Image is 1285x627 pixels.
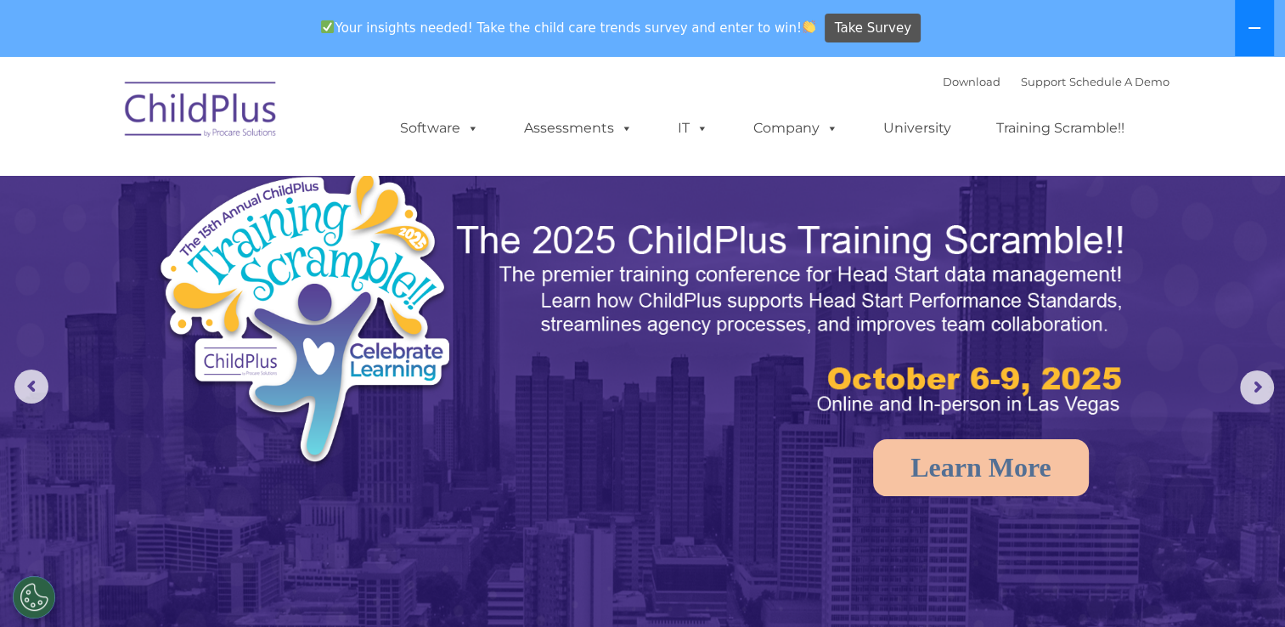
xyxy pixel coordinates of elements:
[661,111,725,145] a: IT
[13,576,55,619] button: Cookies Settings
[873,439,1089,496] a: Learn More
[803,20,815,33] img: 👏
[943,75,1169,88] font: |
[979,111,1141,145] a: Training Scramble!!
[321,20,334,33] img: ✅
[825,14,921,43] a: Take Survey
[314,11,823,44] span: Your insights needed! Take the child care trends survey and enter to win!
[1021,75,1066,88] a: Support
[507,111,650,145] a: Assessments
[835,14,911,43] span: Take Survey
[736,111,855,145] a: Company
[116,70,286,155] img: ChildPlus by Procare Solutions
[236,112,288,125] span: Last name
[943,75,1000,88] a: Download
[383,111,496,145] a: Software
[236,182,308,195] span: Phone number
[1069,75,1169,88] a: Schedule A Demo
[866,111,968,145] a: University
